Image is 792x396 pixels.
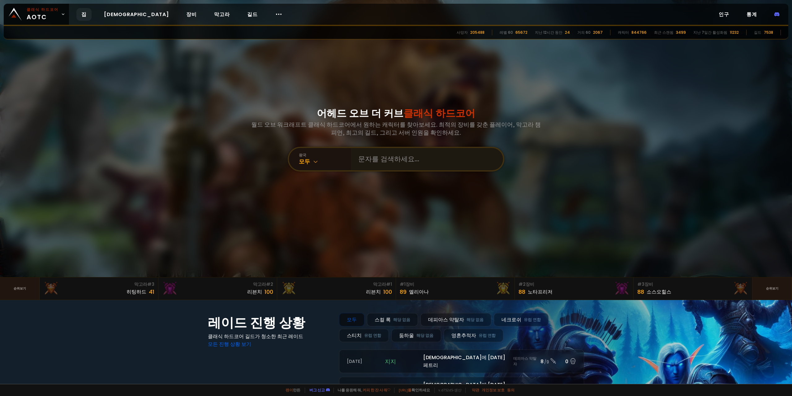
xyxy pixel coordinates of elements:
font: 버그 신고 [309,388,325,392]
font: 65672 [515,30,527,35]
font: 왕국 [299,153,306,157]
font: 24 [565,30,570,35]
font: 영혼추적자 [451,332,476,339]
font: 2067 [593,30,603,35]
font: 유럽 연합 [524,317,541,323]
font: 클래식 하드코어 [403,106,475,120]
a: 개인정보 보호 [482,388,505,392]
a: 막고라#2리븐치100 [158,277,277,300]
font: # [400,281,404,287]
font: 해당 없음 [416,333,433,338]
a: 동의 [507,388,514,392]
font: # [637,281,642,287]
a: 통계 [742,8,762,21]
a: 집 [76,8,92,21]
font: 클래식 하드코어 [27,7,58,12]
font: 장비 [526,281,534,287]
font: 나를 응원해 줘, [338,388,362,392]
a: 막고라#3히팅하드41 [40,277,158,300]
a: 커피 한 잔 사 줘 [363,388,390,392]
font: 1 [404,281,406,287]
font: 100 [265,288,273,296]
font: 장비 [186,11,197,18]
font: 소스오힐스 [647,288,671,295]
font: 2 [523,281,526,287]
a: 길드 [242,8,263,21]
a: 순위보기 [752,277,792,300]
font: 지난 7일간 활성화됨 [693,30,727,35]
font: 장비 [406,281,414,287]
font: 205488 [470,30,484,35]
font: 313.3k [418,359,431,365]
font: 유럽 연합 [479,333,496,338]
font: 3 [152,281,154,287]
font: 어헤드 오브 더 커브 [317,106,403,120]
font: 생산 [454,388,462,392]
font: 막고라 [253,281,266,287]
font: 유럽 연합 [364,333,381,338]
font: 리븐치 [247,288,262,295]
font: 레벨 60 [500,30,513,35]
font: 커피 한 잔 사 줘 [363,388,387,392]
a: 팬이 [286,388,293,392]
font: 지난 12시간 동안 [535,30,562,35]
a: 장비 [181,8,202,21]
font: # [386,281,390,287]
font: 보기 [20,286,26,291]
font: 인구 [719,11,729,18]
font: 집 [81,11,87,18]
font: MVP [347,358,356,364]
font: 89 [400,288,407,296]
font: 41 [149,288,154,296]
font: 모두 [347,316,357,323]
font: 만든 [293,388,300,392]
font: 스티치 [347,332,362,339]
font: 자세한 내용을 확인하세요 [531,382,569,394]
font: 멀리트래시 [389,358,414,365]
a: [DATE]지지[DEMOGRAPHIC_DATA]에 [DATE] 페트리데피아스 약탈자8 /90 [339,350,584,373]
font: 88 [519,288,525,296]
font: 장비 [644,281,653,287]
font: 쿵쿵거렸다 [463,358,488,365]
input: 문자를 검색하세요... [355,148,496,170]
font: 해당 없음 [393,317,410,323]
font: # [519,281,523,287]
font: 월드 오브 워크래프트 클래식 하드코어에서 원하는 캐릭터를 찾아보세요. 최적의 장비를 갖춘 플레이어, 막고라 챔피언, 최고의 길드, 그리고 서버 인원을 확인하세요. [251,121,541,136]
font: 모두 [299,158,310,165]
font: 길드 [247,11,258,18]
font: 모든 진행 상황 보기 [208,341,251,348]
font: 길드 [754,30,761,35]
a: 약관 [472,388,479,392]
font: 스컬 록 [375,316,391,323]
font: [URL]를 [399,388,411,392]
font: 100 [383,288,392,296]
font: 86.6k [492,359,503,365]
font: 순위 [14,286,20,291]
a: 인구 [714,8,734,21]
font: 레이드 진행 상황 [208,314,305,332]
font: 거의 60 [577,30,591,35]
font: 1 [390,281,392,287]
font: 리븐치 [366,288,381,295]
font: # [266,281,270,287]
a: #2장비88노타프리저 [515,277,634,300]
font: 네크로쉬 [501,316,521,323]
a: [DEMOGRAPHIC_DATA] [99,8,174,21]
font: 엘리아나 [409,288,429,295]
font: 막고라 [134,281,147,287]
font: 데피아스 약탈자 [428,316,464,323]
font: d752d5 [441,388,453,392]
font: 3 [642,281,644,287]
a: 막고라#1리븐치100 [277,277,396,300]
font: 보기 [772,286,778,291]
font: 막고라 [214,11,230,18]
font: 순위 [766,286,772,291]
a: #3장비88소스오힐스 [634,277,752,300]
font: 둠하울 [399,332,414,339]
font: 히팅하드 [127,288,146,295]
font: 최근 스캔됨 [654,30,674,35]
font: v. [438,388,441,392]
font: [DEMOGRAPHIC_DATA] [104,11,169,18]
